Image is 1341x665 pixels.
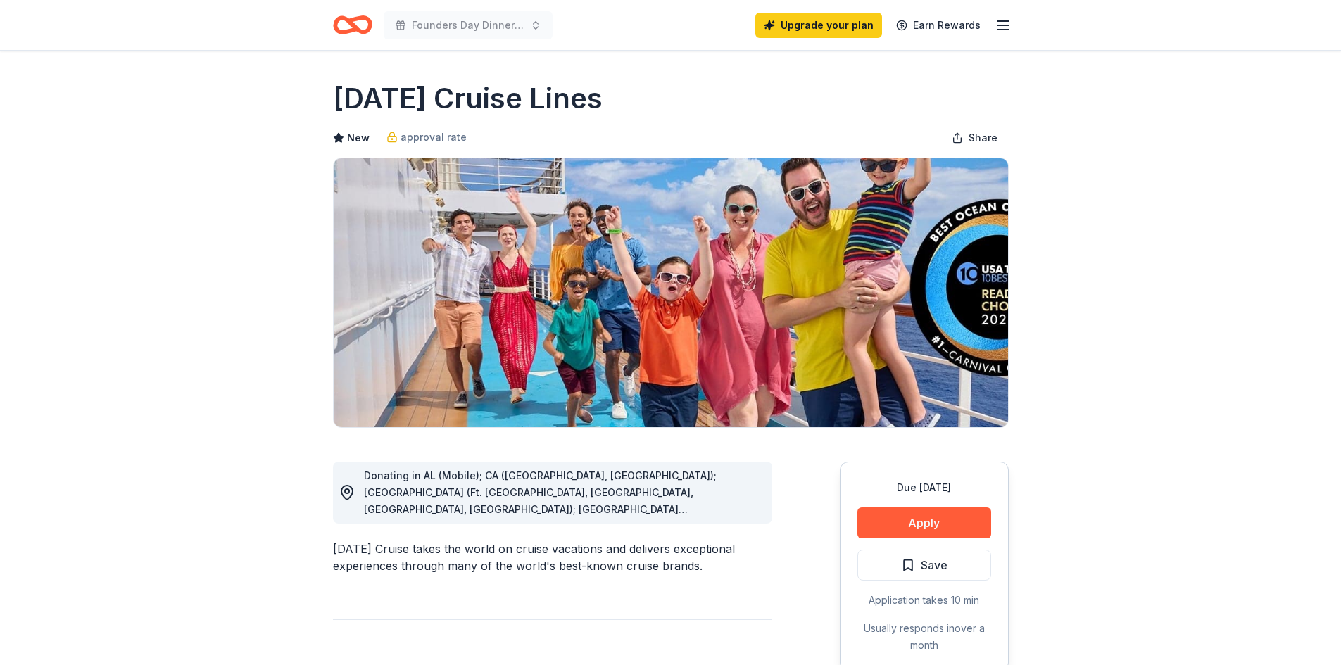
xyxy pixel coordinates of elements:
span: Save [921,556,947,574]
button: Save [857,550,991,581]
span: New [347,129,370,146]
div: Application takes 10 min [857,592,991,609]
a: Home [333,8,372,42]
h1: [DATE] Cruise Lines [333,79,603,118]
button: Apply [857,507,991,538]
a: Earn Rewards [888,13,989,38]
a: approval rate [386,129,467,146]
a: Upgrade your plan [755,13,882,38]
span: Founders Day Dinner and Auction [412,17,524,34]
div: [DATE] Cruise takes the world on cruise vacations and delivers exceptional experiences through ma... [333,540,772,574]
span: Donating in AL (Mobile); CA ([GEOGRAPHIC_DATA], [GEOGRAPHIC_DATA]); [GEOGRAPHIC_DATA] (Ft. [GEOGR... [364,469,748,583]
div: Usually responds in over a month [857,620,991,654]
button: Share [940,124,1009,152]
span: approval rate [401,129,467,146]
span: Share [969,129,997,146]
button: Founders Day Dinner and Auction [384,11,553,39]
img: Image for Carnival Cruise Lines [334,158,1008,427]
div: Due [DATE] [857,479,991,496]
